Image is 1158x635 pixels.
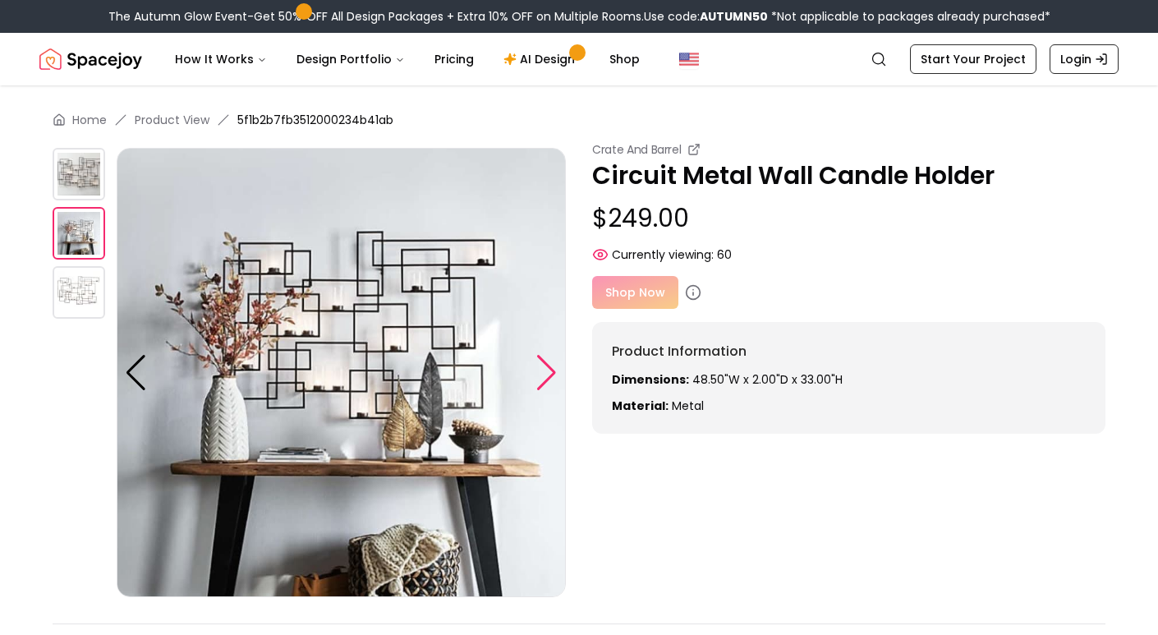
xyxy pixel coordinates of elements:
[283,43,418,76] button: Design Portfolio
[237,112,393,128] span: 5f1b2b7fb3512000234b41ab
[612,398,669,414] strong: Material:
[612,371,1086,388] p: 48.50"W x 2.00"D x 33.00"H
[117,148,566,597] img: https://storage.googleapis.com/spacejoy-main/assets/5f1b2b7fb3512000234b41ab/product_1_ilnmd0in3em
[612,246,714,263] span: Currently viewing:
[612,371,689,388] strong: Dimensions:
[1050,44,1119,74] a: Login
[39,43,142,76] img: Spacejoy Logo
[592,141,681,158] small: Crate And Barrel
[910,44,1036,74] a: Start Your Project
[135,112,209,128] li: Product View
[39,33,1119,85] nav: Global
[717,246,732,263] span: 60
[596,43,653,76] a: Shop
[679,49,699,69] img: United States
[53,266,105,319] img: https://storage.googleapis.com/spacejoy-main/assets/5f1b2b7fb3512000234b41ab/product_2_h3a41n1g4ch
[72,112,107,128] a: Home
[53,207,105,260] img: https://storage.googleapis.com/spacejoy-main/assets/5f1b2b7fb3512000234b41ab/product_1_ilnmd0in3em
[53,112,1105,128] nav: breadcrumb
[490,43,593,76] a: AI Design
[39,43,142,76] a: Spacejoy
[53,148,105,200] img: https://storage.googleapis.com/spacejoy-main/assets/5f1b2b7fb3512000234b41ab/product_0_5g81o411ag4i
[644,8,768,25] span: Use code:
[592,161,1105,191] p: Circuit Metal Wall Candle Holder
[108,8,1050,25] div: The Autumn Glow Event-Get 50% OFF All Design Packages + Extra 10% OFF on Multiple Rooms.
[592,204,1105,233] p: $249.00
[700,8,768,25] b: AUTUMN50
[672,398,704,414] span: Metal
[162,43,280,76] button: How It Works
[612,342,1086,361] h6: Product Information
[162,43,653,76] nav: Main
[421,43,487,76] a: Pricing
[768,8,1050,25] span: *Not applicable to packages already purchased*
